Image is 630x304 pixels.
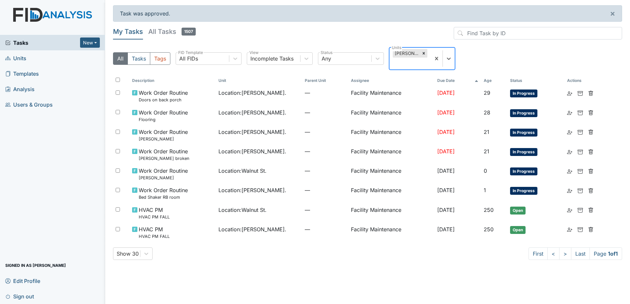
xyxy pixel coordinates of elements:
[117,250,139,258] div: Show 30
[348,125,435,145] td: Facility Maintenance
[484,89,490,96] span: 29
[139,233,170,240] small: HVAC PM FALL
[128,52,150,65] button: Tasks
[218,186,286,194] span: Location : [PERSON_NAME].
[116,78,120,82] input: Toggle All Rows Selected
[113,52,128,65] button: All
[588,109,593,116] a: Delete
[5,39,80,47] a: Tasks
[216,75,302,86] th: Toggle SortBy
[588,225,593,233] a: Delete
[608,250,618,257] strong: 1 of 1
[578,128,583,136] a: Archive
[139,225,170,240] span: HVAC PM HVAC PM FALL
[218,128,286,136] span: Location : [PERSON_NAME].
[588,167,593,175] a: Delete
[218,89,286,97] span: Location : [PERSON_NAME].
[305,167,346,175] span: —
[437,109,455,116] span: [DATE]
[510,148,537,156] span: In Progress
[437,129,455,135] span: [DATE]
[578,186,583,194] a: Archive
[139,116,188,123] small: Flooring
[510,109,537,117] span: In Progress
[437,187,455,193] span: [DATE]
[305,186,346,194] span: —
[113,5,622,22] div: Task was approved.
[578,206,583,214] a: Archive
[218,109,286,116] span: Location : [PERSON_NAME].
[5,291,34,301] span: Sign out
[437,148,455,155] span: [DATE]
[250,55,294,63] div: Incomplete Tasks
[484,167,487,174] span: 0
[322,55,331,63] div: Any
[393,49,420,58] div: [PERSON_NAME].
[139,175,188,181] small: [PERSON_NAME]
[578,89,583,97] a: Archive
[305,206,346,214] span: —
[305,147,346,155] span: —
[5,276,40,286] span: Edit Profile
[305,128,346,136] span: —
[437,226,455,233] span: [DATE]
[348,145,435,164] td: Facility Maintenance
[588,206,593,214] a: Delete
[484,207,494,213] span: 250
[348,184,435,203] td: Facility Maintenance
[588,128,593,136] a: Delete
[571,247,590,260] a: Last
[484,129,489,135] span: 21
[603,6,622,21] button: ×
[588,186,593,194] a: Delete
[484,148,489,155] span: 21
[484,109,490,116] span: 28
[179,55,198,63] div: All FIDs
[348,75,435,86] th: Assignee
[348,164,435,184] td: Facility Maintenance
[139,206,170,220] span: HVAC PM HVAC PM FALL
[348,223,435,242] td: Facility Maintenance
[302,75,348,86] th: Toggle SortBy
[139,147,189,162] span: Work Order Routine GW dresser broken
[150,52,170,65] button: Tags
[218,147,286,155] span: Location : [PERSON_NAME].
[305,89,346,97] span: —
[139,214,170,220] small: HVAC PM FALL
[5,99,53,110] span: Users & Groups
[305,109,346,116] span: —
[610,9,615,18] span: ×
[5,68,39,79] span: Templates
[578,167,583,175] a: Archive
[5,260,66,270] span: Signed in as [PERSON_NAME]
[529,247,548,260] a: First
[578,225,583,233] a: Archive
[437,89,455,96] span: [DATE]
[484,187,486,193] span: 1
[437,207,455,213] span: [DATE]
[437,167,455,174] span: [DATE]
[139,128,188,142] span: Work Order Routine RB Dresser
[139,97,188,103] small: Doors on back porch
[481,75,507,86] th: Toggle SortBy
[139,109,188,123] span: Work Order Routine Flooring
[113,27,143,36] h5: My Tasks
[510,226,526,234] span: Open
[218,206,267,214] span: Location : Walnut St.
[139,167,188,181] span: Work Order Routine T.V Hung
[5,84,35,94] span: Analysis
[564,75,597,86] th: Actions
[510,89,537,97] span: In Progress
[547,247,559,260] a: <
[139,155,189,162] small: [PERSON_NAME] broken
[578,147,583,155] a: Archive
[139,136,188,142] small: [PERSON_NAME]
[348,203,435,223] td: Facility Maintenance
[454,27,622,39] input: Find Task by ID
[510,167,537,175] span: In Progress
[510,207,526,215] span: Open
[484,226,494,233] span: 250
[139,89,188,103] span: Work Order Routine Doors on back porch
[435,75,481,86] th: Toggle SortBy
